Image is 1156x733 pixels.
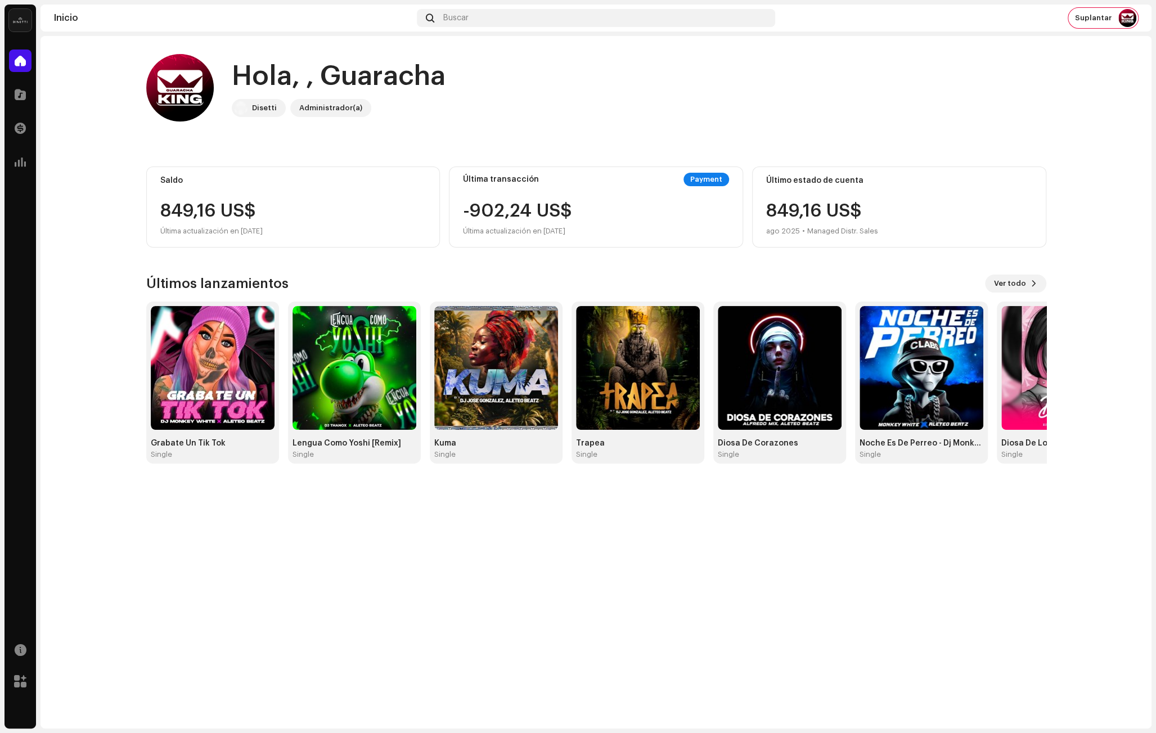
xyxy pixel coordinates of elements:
[293,450,314,459] div: Single
[1001,306,1125,430] img: 52262e0e-5805-44f8-96c3-345491443724
[434,450,456,459] div: Single
[232,59,446,95] div: Hola, , Guaracha
[9,9,32,32] img: 02a7c2d3-3c89-4098-b12f-2ff2945c95ee
[1118,9,1136,27] img: 4e8b2cc8-20e7-4819-b063-0582a284aa8e
[802,224,805,238] div: •
[434,306,558,430] img: 7cb30bec-1ff5-4346-9d51-700a0a2e968e
[443,14,469,23] span: Buscar
[160,176,426,185] div: Saldo
[293,439,416,448] div: Lengua Como Yoshi [Remix]
[146,54,214,122] img: 4e8b2cc8-20e7-4819-b063-0582a284aa8e
[860,450,881,459] div: Single
[718,439,842,448] div: Diosa De Corazones
[151,450,172,459] div: Single
[299,101,362,115] div: Administrador(a)
[54,14,412,23] div: Inicio
[252,101,277,115] div: Disetti
[576,450,597,459] div: Single
[718,306,842,430] img: d2674f23-7f2a-4182-94ec-1355bd4a98bf
[463,175,539,184] div: Última transacción
[293,306,416,430] img: 3c9b009c-3515-454a-b3a0-302d60a05e74
[576,439,700,448] div: Trapea
[463,224,572,238] div: Última actualización en [DATE]
[752,167,1046,248] re-o-card-value: Último estado de cuenta
[151,306,275,430] img: 5d8f05be-d7de-45ae-b61f-3f4055ecb4ff
[1001,439,1125,448] div: Diosa De Los Corazones
[807,224,878,238] div: Managed Distr. Sales
[683,173,729,186] div: Payment
[1001,450,1023,459] div: Single
[766,224,800,238] div: ago 2025
[576,306,700,430] img: 34272372-58fb-43e7-bacf-657fe620d428
[994,272,1026,295] span: Ver todo
[234,101,248,115] img: 02a7c2d3-3c89-4098-b12f-2ff2945c95ee
[860,439,983,448] div: Noche Es De Perreo - Dj Monkey [PERSON_NAME], Alete Beatz
[434,439,558,448] div: Kuma
[146,167,440,248] re-o-card-value: Saldo
[860,306,983,430] img: 8455f24c-c136-4c98-87ed-8aae135cf64b
[1075,14,1112,23] span: Suplantar
[160,224,426,238] div: Última actualización en [DATE]
[718,450,739,459] div: Single
[151,439,275,448] div: Grabate Un Tik Tok
[985,275,1046,293] button: Ver todo
[766,176,1032,185] div: Último estado de cuenta
[146,275,289,293] h3: Últimos lanzamientos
